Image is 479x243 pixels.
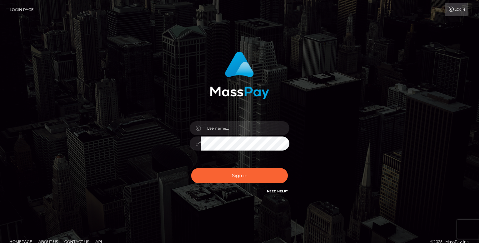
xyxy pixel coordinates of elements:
[445,3,468,16] a: Login
[267,189,288,193] a: Need Help?
[191,168,288,183] button: Sign in
[10,3,34,16] a: Login Page
[210,52,269,99] img: MassPay Login
[201,121,289,135] input: Username...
